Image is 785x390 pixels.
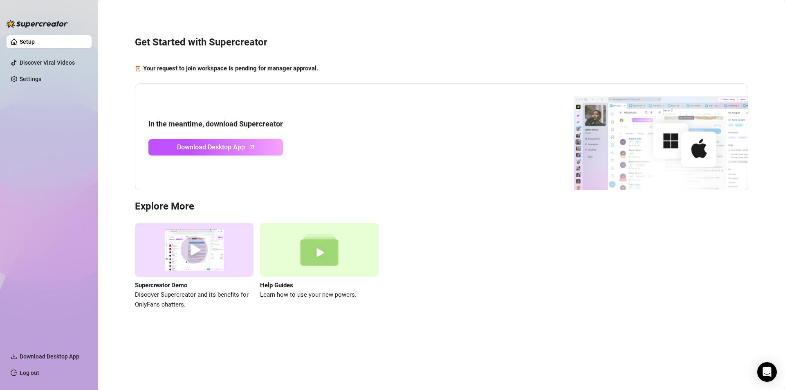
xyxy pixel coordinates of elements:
span: download [11,353,17,360]
strong: Supercreator Demo [135,282,187,289]
span: arrow-up [247,142,257,151]
div: Open Intercom Messenger [757,362,777,382]
a: Settings [20,76,41,82]
strong: Your request to join workspace is pending for manager approval. [143,65,318,72]
a: Setup [20,38,35,45]
a: Download Desktop Apparrow-up [148,139,283,156]
img: download app [543,84,748,190]
h3: Get Started with Supercreator [135,36,748,49]
span: Download Desktop App [20,353,79,360]
span: hourglass [135,64,141,74]
strong: Help Guides [260,282,293,289]
img: help guides [260,223,379,277]
img: supercreator demo [135,223,253,277]
a: Log out [20,370,39,376]
h3: Explore More [135,200,748,213]
span: Download Desktop App [177,142,245,152]
a: Help GuidesLearn how to use your new powers. [260,223,379,309]
img: logo-BBDzfeDw.svg [7,20,68,28]
a: Discover Viral Videos [20,59,75,66]
strong: In the meantime, download Supercreator [148,119,283,128]
span: Learn how to use your new powers. [260,290,379,300]
a: Supercreator DemoDiscover Supercreator and its benefits for OnlyFans chatters. [135,223,253,309]
span: Discover Supercreator and its benefits for OnlyFans chatters. [135,290,253,309]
